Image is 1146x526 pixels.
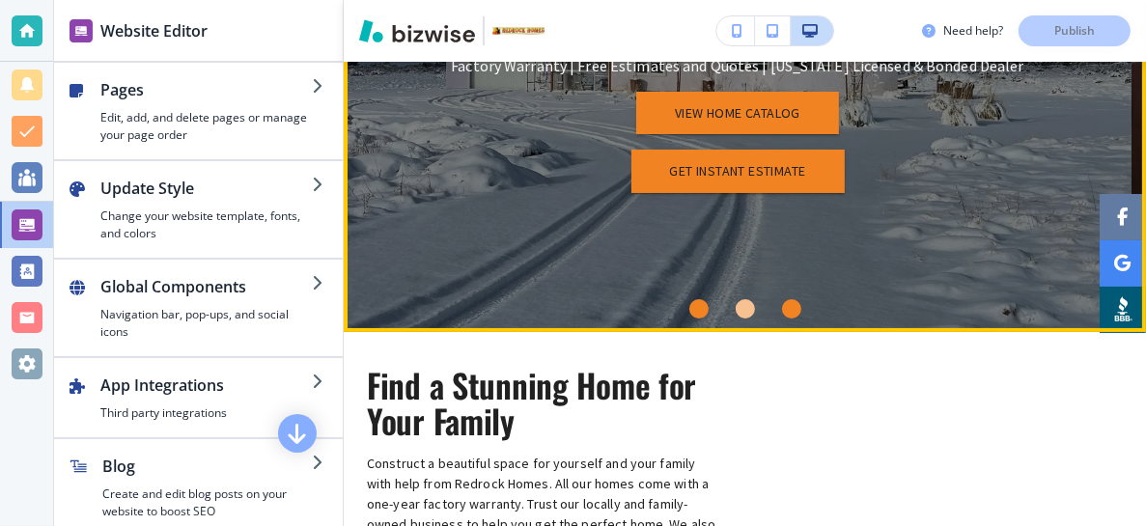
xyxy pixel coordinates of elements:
[100,78,312,101] h2: Pages
[100,275,312,298] h2: Global Components
[54,260,343,356] button: Global ComponentsNavigation bar, pop-ups, and social icons
[769,286,815,332] li: Go to slide 3
[100,404,312,422] h4: Third party integrations
[100,208,312,242] h4: Change your website template, fonts, and colors
[367,367,722,439] h2: Find a Stunning Home for Your Family
[54,358,343,437] button: App IntegrationsThird party integrations
[631,150,845,193] button: GET INSTANT ESTIMATE
[100,177,312,200] h2: Update Style
[102,455,312,478] h2: Blog
[676,286,722,332] li: Go to slide 1
[1100,194,1146,240] a: Social media link to facebook account
[1100,240,1146,287] a: Social media link to google account
[100,19,208,42] h2: Website Editor
[359,19,475,42] img: Bizwise Logo
[54,63,343,159] button: PagesEdit, add, and delete pages or manage your page order
[451,56,1023,76] p: Factory Warranty | Free Estimates and Quotes | [US_STATE] Licensed & Bonded Dealer
[100,306,312,341] h4: Navigation bar, pop-ups, and social icons
[100,374,312,397] h2: App Integrations
[492,27,545,35] img: Your Logo
[722,286,769,332] li: Go to slide 2
[54,161,343,258] button: Update StyleChange your website template, fonts, and colors
[943,22,1003,40] h3: Need help?
[100,109,312,144] h4: Edit, add, and delete pages or manage your page order
[636,92,839,135] button: VIEW HOME CATALOG
[102,485,312,520] h4: Create and edit blog posts on your website to boost SEO
[70,19,93,42] img: editor icon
